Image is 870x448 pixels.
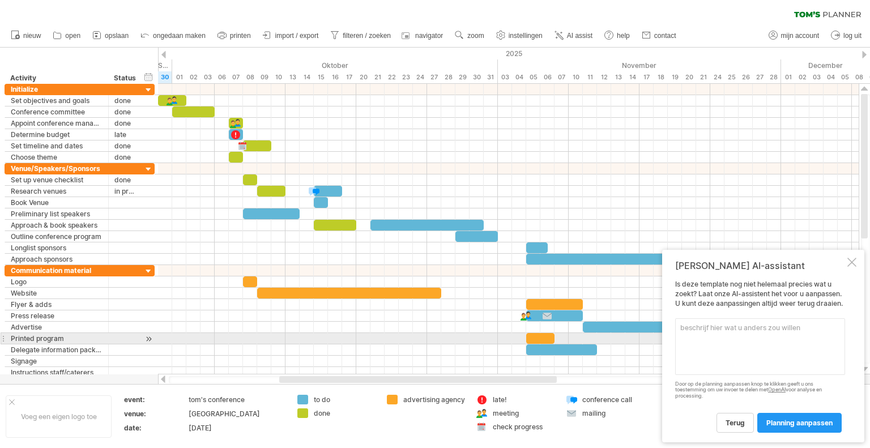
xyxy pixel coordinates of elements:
a: opslaan [89,28,132,43]
div: woensdag, 22 Oktober 2025 [385,71,399,83]
a: OpenAI [768,386,786,392]
div: Voeg een eigen logo toe [6,395,112,438]
div: check progress [493,422,555,432]
div: maandag, 10 November 2025 [569,71,583,83]
a: AI assist [552,28,596,43]
div: Book Venue [11,197,103,208]
div: event: [124,395,186,404]
div: done [114,95,137,106]
div: maandag, 3 November 2025 [498,71,512,83]
div: donderdag, 20 November 2025 [682,71,696,83]
span: import / export [275,32,319,40]
div: donderdag, 6 November 2025 [540,71,555,83]
div: done [114,140,137,151]
div: woensdag, 12 November 2025 [597,71,611,83]
div: Preliminary list speakers [11,208,103,219]
span: help [617,32,630,40]
div: vrijdag, 24 Oktober 2025 [413,71,427,83]
a: help [602,28,633,43]
div: [GEOGRAPHIC_DATA] [189,409,284,419]
a: filteren / zoeken [327,28,394,43]
a: mijn account [766,28,822,43]
div: vrijdag, 3 Oktober 2025 [201,71,215,83]
div: Website [11,288,103,298]
div: woensdag, 15 Oktober 2025 [314,71,328,83]
div: woensdag, 26 November 2025 [739,71,753,83]
div: meeting [493,408,555,418]
div: [DATE] [189,423,284,433]
div: Set timeline and dates [11,140,103,151]
div: conference call [582,395,644,404]
a: ongedaan maken [138,28,209,43]
span: opslaan [105,32,129,40]
div: dinsdag, 25 November 2025 [724,71,739,83]
div: dinsdag, 7 Oktober 2025 [229,71,243,83]
div: dinsdag, 11 November 2025 [583,71,597,83]
div: Oktober 2025 [172,59,498,71]
div: dinsdag, 28 Oktober 2025 [441,71,455,83]
div: date: [124,423,186,433]
div: woensdag, 8 Oktober 2025 [243,71,257,83]
div: woensdag, 5 November 2025 [526,71,540,83]
div: Research venues [11,186,103,197]
a: import / export [260,28,322,43]
div: woensdag, 29 Oktober 2025 [455,71,470,83]
div: maandag, 13 Oktober 2025 [285,71,300,83]
div: woensdag, 19 November 2025 [668,71,682,83]
div: Outline conference program [11,231,103,242]
div: donderdag, 2 Oktober 2025 [186,71,201,83]
div: maandag, 20 Oktober 2025 [356,71,370,83]
div: donderdag, 13 November 2025 [611,71,625,83]
div: Approach & book speakers [11,220,103,231]
div: maandag, 6 Oktober 2025 [215,71,229,83]
div: woensdag, 3 December 2025 [809,71,824,83]
div: Appoint conference manager [11,118,103,129]
a: terug [717,413,754,433]
div: in progress [114,186,137,197]
span: filteren / zoeken [343,32,391,40]
a: open [50,28,84,43]
span: printen [230,32,251,40]
div: Determine budget [11,129,103,140]
div: late [114,129,137,140]
div: vrijdag, 31 Oktober 2025 [484,71,498,83]
div: Choose theme [11,152,103,163]
span: AI assist [567,32,592,40]
div: donderdag, 30 Oktober 2025 [470,71,484,83]
div: tom's conference [189,395,284,404]
div: vrijdag, 28 November 2025 [767,71,781,83]
div: Press release [11,310,103,321]
a: printen [215,28,254,43]
span: instellingen [509,32,543,40]
span: navigator [415,32,443,40]
div: Signage [11,356,103,366]
a: zoom [452,28,487,43]
div: dinsdag, 30 September 2025 [158,71,172,83]
div: Set up venue checklist [11,174,103,185]
span: terug [726,419,745,427]
div: dinsdag, 2 December 2025 [795,71,809,83]
div: Logo [11,276,103,287]
span: zoom [467,32,484,40]
div: donderdag, 9 Oktober 2025 [257,71,271,83]
div: done [114,174,137,185]
span: contact [654,32,676,40]
div: Door op de planning aanpassen knop te klikken geeft u ons toestemming om uw invoer te delen met v... [675,381,845,399]
a: planning aanpassen [757,413,842,433]
div: advertising agency [403,395,465,404]
span: open [65,32,80,40]
a: log uit [828,28,865,43]
div: Set objectives and goals [11,95,103,106]
div: donderdag, 23 Oktober 2025 [399,71,413,83]
div: venue: [124,409,186,419]
div: maandag, 1 December 2025 [781,71,795,83]
a: instellingen [493,28,546,43]
div: Approach sponsors [11,254,103,264]
div: Initialize [11,84,103,95]
div: Communication material [11,265,103,276]
div: Venue/Speakers/Sponsors [11,163,103,174]
div: vrijdag, 7 November 2025 [555,71,569,83]
div: done [114,106,137,117]
div: maandag, 27 Oktober 2025 [427,71,441,83]
div: Is deze template nog niet helemaal precies wat u zoekt? Laat onze AI-assistent het voor u aanpass... [675,280,845,432]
